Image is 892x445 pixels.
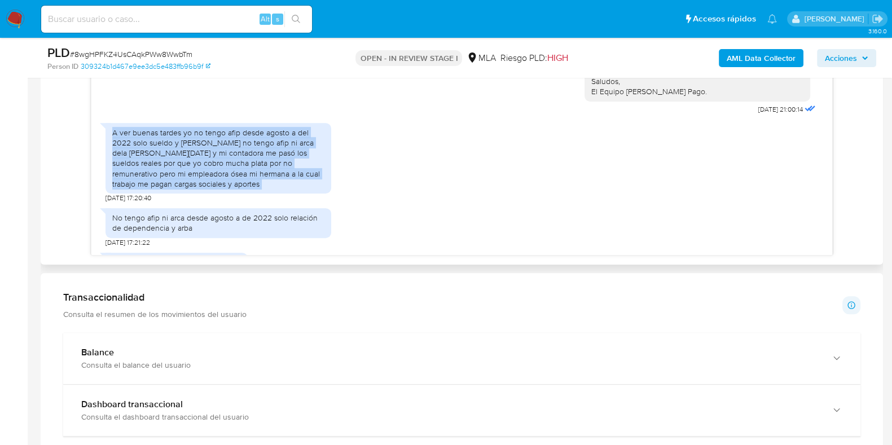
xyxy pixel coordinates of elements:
input: Buscar usuario o caso... [41,12,312,27]
div: A ver buenas tardes yo no tengo afip desde agosto a del 2022 solo sueldo y [PERSON_NAME] no tengo... [112,127,324,189]
button: search-icon [284,11,307,27]
span: [DATE] 21:00:14 [758,105,803,114]
button: AML Data Collector [719,49,803,67]
b: AML Data Collector [727,49,796,67]
a: 309324b1d467e9ee3dc5e483ffb96b9f [81,61,210,72]
span: # 8wgHPFKZ4UsCAqkPWw8WwbTm [70,49,192,60]
b: PLD [47,43,70,61]
p: valeria.duch@mercadolibre.com [804,14,868,24]
span: Riesgo PLD: [500,52,568,64]
span: Acciones [825,49,857,67]
span: s [276,14,279,24]
span: HIGH [547,51,568,64]
p: OPEN - IN REVIEW STAGE I [355,50,462,66]
span: [DATE] 17:21:22 [106,238,150,247]
button: Acciones [817,49,876,67]
a: Notificaciones [767,14,777,24]
div: MLA [467,52,495,64]
span: Accesos rápidos [693,13,756,25]
span: Alt [261,14,270,24]
b: Person ID [47,61,78,72]
span: [DATE] 17:20:40 [106,193,151,202]
div: No tengo afip ni arca desde agosto a de 2022 solo relación de dependencia y arba [112,213,324,233]
a: Salir [872,13,884,25]
span: 3.160.0 [868,27,886,36]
